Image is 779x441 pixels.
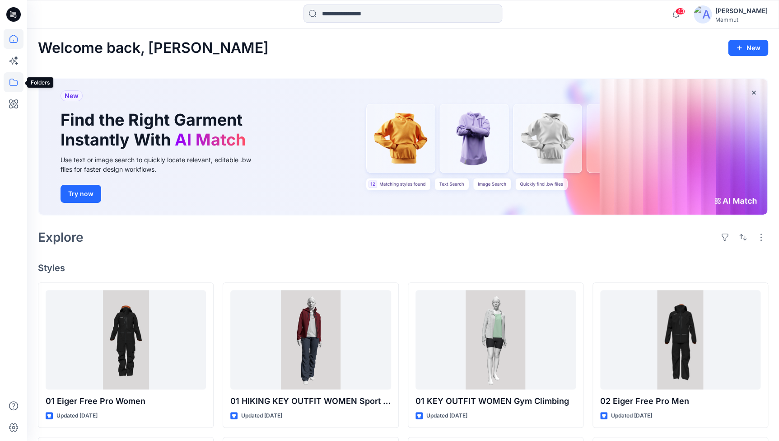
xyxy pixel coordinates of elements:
p: Updated [DATE] [241,411,282,421]
h2: Welcome back, [PERSON_NAME] [38,40,269,56]
h2: Explore [38,230,84,244]
h4: Styles [38,263,768,273]
p: Updated [DATE] [426,411,467,421]
p: 01 HIKING KEY OUTFIT WOMEN Sport Generalist [230,395,391,408]
button: Try now [61,185,101,203]
img: avatar [694,5,712,23]
p: Updated [DATE] [56,411,98,421]
a: 02 Eiger Free Pro Men [600,290,760,389]
p: 02 Eiger Free Pro Men [600,395,760,408]
div: Mammut [715,16,768,23]
div: Use text or image search to quickly locate relevant, editable .bw files for faster design workflows. [61,155,264,174]
span: AI Match [175,130,246,150]
span: 43 [675,8,685,15]
p: 01 KEY OUTFIT WOMEN Gym Climbing [415,395,576,408]
a: 01 HIKING KEY OUTFIT WOMEN Sport Generalist [230,290,391,389]
p: 01 Eiger Free Pro Women [46,395,206,408]
button: New [728,40,768,56]
span: New [65,90,79,101]
h1: Find the Right Garment Instantly With [61,110,250,149]
a: 01 KEY OUTFIT WOMEN Gym Climbing [415,290,576,389]
p: Updated [DATE] [611,411,652,421]
div: [PERSON_NAME] [715,5,768,16]
a: 01 Eiger Free Pro Women [46,290,206,389]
